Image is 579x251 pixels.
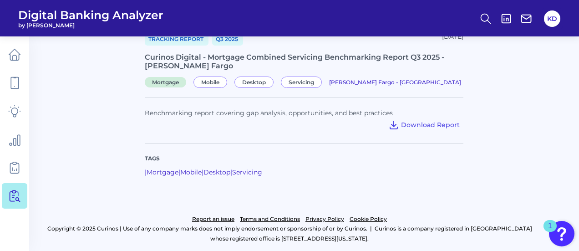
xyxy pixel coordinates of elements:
[145,109,393,117] span: Benchmarking report covering gap analysis, opportunities, and best practices
[203,168,230,176] a: Desktop
[202,168,203,176] span: |
[145,77,186,87] span: Mortgage
[147,168,178,176] a: Mortgage
[145,32,208,46] a: Tracking Report
[145,154,463,163] p: Tags
[234,77,274,88] span: Desktop
[230,168,232,176] span: |
[329,77,461,86] a: [PERSON_NAME] Fargo - [GEOGRAPHIC_DATA]
[281,77,325,86] a: Servicing
[385,118,463,132] button: Download Report
[192,214,234,224] a: Report an issue
[234,77,277,86] a: Desktop
[232,168,262,176] a: Servicing
[305,214,344,224] a: Privacy Policy
[212,32,243,46] a: Q3 2025
[145,77,190,86] a: Mortgage
[240,214,300,224] a: Terms and Conditions
[180,168,202,176] a: Mobile
[193,77,231,86] a: Mobile
[329,79,461,86] span: [PERSON_NAME] Fargo - [GEOGRAPHIC_DATA]
[193,77,227,88] span: Mobile
[145,53,463,70] div: Curinos Digital - Mortgage Combined Servicing Benchmarking Report Q3 2025 - [PERSON_NAME] Fargo
[18,8,163,22] span: Digital Banking Analyzer
[350,214,387,224] a: Cookie Policy
[281,77,322,88] span: Servicing
[442,32,463,46] div: [DATE]
[47,225,367,232] p: Copyright © 2025 Curinos | Use of any company marks does not imply endorsement or sponsorship of ...
[18,22,163,29] span: by [PERSON_NAME]
[548,226,552,238] div: 1
[544,10,560,27] button: KD
[401,121,460,129] span: Download Report
[210,225,532,242] p: Curinos is a company registered in [GEOGRAPHIC_DATA] whose registered office is [STREET_ADDRESS][...
[549,221,574,246] button: Open Resource Center, 1 new notification
[178,168,180,176] span: |
[145,168,147,176] span: |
